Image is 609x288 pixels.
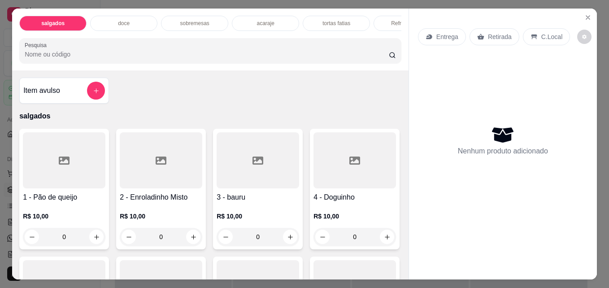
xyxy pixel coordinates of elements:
button: increase-product-quantity [283,230,297,244]
p: Retirada [488,32,512,41]
button: decrease-product-quantity [218,230,233,244]
button: increase-product-quantity [186,230,200,244]
p: acaraje [257,20,274,27]
button: increase-product-quantity [380,230,394,244]
input: Pesquisa [25,50,389,59]
button: add-separate-item [87,82,105,100]
p: R$ 10,00 [313,212,396,221]
p: R$ 10,00 [23,212,105,221]
p: R$ 10,00 [217,212,299,221]
button: decrease-product-quantity [315,230,330,244]
p: salgados [19,111,401,122]
button: decrease-product-quantity [577,30,592,44]
button: Close [581,10,595,25]
p: C.Local [541,32,562,41]
h4: Item avulso [23,85,60,96]
p: tortas fatias [322,20,350,27]
button: decrease-product-quantity [122,230,136,244]
p: Refrigerantes [391,20,423,27]
h4: 3 - bauru [217,192,299,203]
h4: 4 - Doguinho [313,192,396,203]
p: sobremesas [180,20,209,27]
label: Pesquisa [25,41,50,49]
h4: 2 - Enroladinho Misto [120,192,202,203]
p: Entrega [436,32,458,41]
p: R$ 10,00 [120,212,202,221]
button: decrease-product-quantity [25,230,39,244]
p: salgados [41,20,65,27]
p: doce [118,20,130,27]
button: increase-product-quantity [89,230,104,244]
h4: 1 - Pão de queijo [23,192,105,203]
p: Nenhum produto adicionado [458,146,548,157]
